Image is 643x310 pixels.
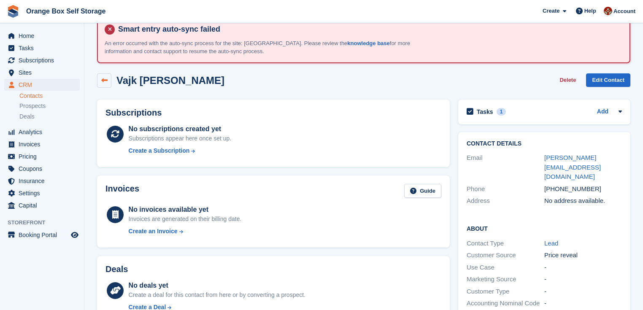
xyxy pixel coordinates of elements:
[19,102,46,110] span: Prospects
[115,24,623,34] h4: Smart entry auto-sync failed
[467,239,544,248] div: Contact Type
[4,126,80,138] a: menu
[19,67,69,78] span: Sites
[544,263,622,272] div: -
[19,30,69,42] span: Home
[467,224,622,232] h2: About
[467,299,544,308] div: Accounting Nominal Code
[4,54,80,66] a: menu
[544,240,558,247] a: Lead
[467,263,544,272] div: Use Case
[613,7,635,16] span: Account
[467,251,544,260] div: Customer Source
[129,227,242,236] a: Create an Invoice
[19,138,69,150] span: Invoices
[129,227,178,236] div: Create an Invoice
[105,184,139,198] h2: Invoices
[4,151,80,162] a: menu
[19,54,69,66] span: Subscriptions
[19,42,69,54] span: Tasks
[19,113,35,121] span: Deals
[604,7,612,15] img: Wayne Ball
[586,73,630,87] a: Edit Contact
[584,7,596,15] span: Help
[23,4,109,18] a: Orange Box Self Storage
[4,138,80,150] a: menu
[497,108,506,116] div: 1
[105,39,421,56] p: An error occurred with the auto-sync process for the site: [GEOGRAPHIC_DATA]. Please review the f...
[467,196,544,206] div: Address
[4,229,80,241] a: menu
[19,151,69,162] span: Pricing
[544,287,622,297] div: -
[129,146,232,155] a: Create a Subscription
[8,218,84,227] span: Storefront
[19,163,69,175] span: Coupons
[70,230,80,240] a: Preview store
[129,124,232,134] div: No subscriptions created yet
[19,79,69,91] span: CRM
[544,154,601,180] a: [PERSON_NAME][EMAIL_ADDRESS][DOMAIN_NAME]
[477,108,493,116] h2: Tasks
[467,184,544,194] div: Phone
[404,184,441,198] a: Guide
[467,153,544,182] div: Email
[4,175,80,187] a: menu
[129,134,232,143] div: Subscriptions appear here once set up.
[19,199,69,211] span: Capital
[4,199,80,211] a: menu
[467,140,622,147] h2: Contact Details
[556,73,579,87] button: Delete
[544,299,622,308] div: -
[544,184,622,194] div: [PHONE_NUMBER]
[129,205,242,215] div: No invoices available yet
[116,75,224,86] h2: Vajk [PERSON_NAME]
[129,215,242,224] div: Invoices are generated on their billing date.
[129,291,305,299] div: Create a deal for this contact from here or by converting a prospect.
[347,40,389,46] a: knowledge base
[4,42,80,54] a: menu
[19,187,69,199] span: Settings
[4,30,80,42] a: menu
[7,5,19,18] img: stora-icon-8386f47178a22dfd0bd8f6a31ec36ba5ce8667c1dd55bd0f319d3a0aa187defe.svg
[597,107,608,117] a: Add
[467,275,544,284] div: Marketing Source
[19,102,80,111] a: Prospects
[4,67,80,78] a: menu
[129,280,305,291] div: No deals yet
[105,108,441,118] h2: Subscriptions
[19,229,69,241] span: Booking Portal
[19,126,69,138] span: Analytics
[4,163,80,175] a: menu
[19,175,69,187] span: Insurance
[544,275,622,284] div: -
[105,264,128,274] h2: Deals
[4,79,80,91] a: menu
[543,7,559,15] span: Create
[544,196,622,206] div: No address available.
[19,92,80,100] a: Contacts
[544,251,622,260] div: Price reveal
[129,146,190,155] div: Create a Subscription
[19,112,80,121] a: Deals
[467,287,544,297] div: Customer Type
[4,187,80,199] a: menu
